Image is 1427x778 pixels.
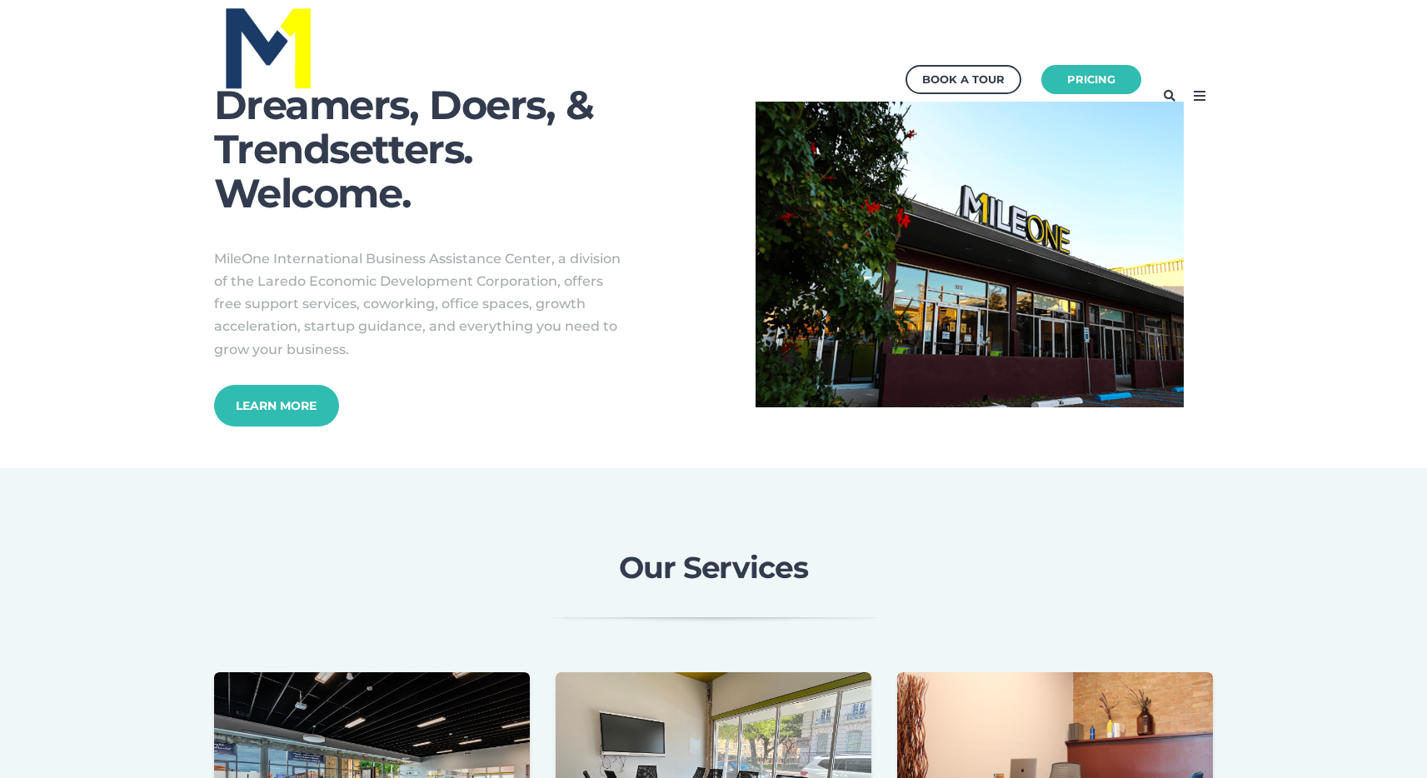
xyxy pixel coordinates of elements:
a: Learn More [214,385,339,426]
a: Pricing [1041,65,1141,94]
div: Book a Tour [922,69,1005,90]
h2: Our Services [281,551,1147,585]
img: Canva Design DAFZb0Spo9U [756,102,1184,407]
span: MileOne International Business Assistance Center, a division of the Laredo Economic Development C... [214,251,621,357]
h1: Dreamers, Doers, & Trendsetters. Welcome. [214,83,672,215]
a: Book a Tour [906,65,1021,94]
img: MileOne Blue_Yellow Logo [222,3,315,92]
